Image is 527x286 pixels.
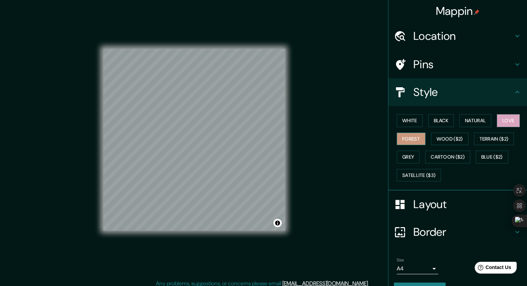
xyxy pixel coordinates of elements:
canvas: Map [103,49,285,231]
button: White [397,114,423,127]
button: Satellite ($3) [397,169,441,182]
button: Terrain ($2) [474,133,514,145]
button: Grey [397,151,420,163]
button: Love [497,114,520,127]
img: pin-icon.png [474,9,480,15]
button: Cartoon ($2) [425,151,470,163]
button: Blue ($2) [476,151,508,163]
label: Size [397,257,404,263]
button: Toggle attribution [273,219,282,227]
div: Style [388,78,527,106]
div: Layout [388,190,527,218]
div: Pins [388,51,527,78]
iframe: Help widget launcher [465,259,519,278]
div: A4 [397,263,438,274]
button: Wood ($2) [431,133,468,145]
h4: Mappin [436,4,480,18]
div: Location [388,22,527,50]
h4: Style [413,85,513,99]
h4: Location [413,29,513,43]
button: Black [428,114,454,127]
h4: Pins [413,57,513,71]
h4: Layout [413,197,513,211]
button: Natural [459,114,491,127]
div: Border [388,218,527,246]
button: Forest [397,133,425,145]
h4: Border [413,225,513,239]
